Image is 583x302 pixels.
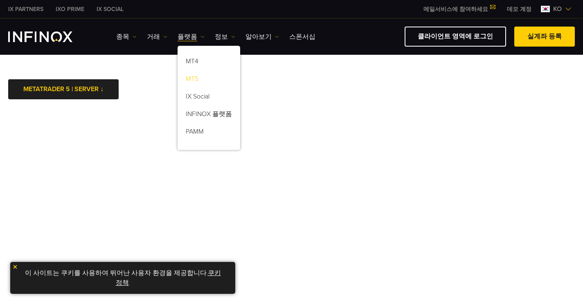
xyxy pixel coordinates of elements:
[178,124,240,142] a: PAMM
[178,32,205,42] a: 플랫폼
[8,31,92,42] a: INFINOX Logo
[178,72,240,89] a: MT5
[245,32,279,42] a: 알아보기
[215,32,235,42] a: 정보
[178,89,240,107] a: IX Social
[501,5,538,13] a: INFINOX MENU
[90,5,130,13] a: INFINOX
[50,5,90,13] a: INFINOX
[14,266,231,290] p: 이 사이트는 쿠키를 사용하여 뛰어난 사용자 환경을 제공합니다. .
[2,5,50,13] a: INFINOX
[178,54,240,72] a: MT4
[116,32,137,42] a: 종목
[405,27,506,47] a: 클라이언트 영역에 로그인
[417,6,501,13] a: 메일서비스에 참여하세요
[8,79,119,99] a: METATRADER 5 | SERVER ↓
[178,107,240,124] a: INFINOX 플랫폼
[147,32,167,42] a: 거래
[12,264,18,270] img: yellow close icon
[514,27,575,47] a: 실계좌 등록
[289,32,315,42] a: 스폰서십
[550,4,565,14] span: ko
